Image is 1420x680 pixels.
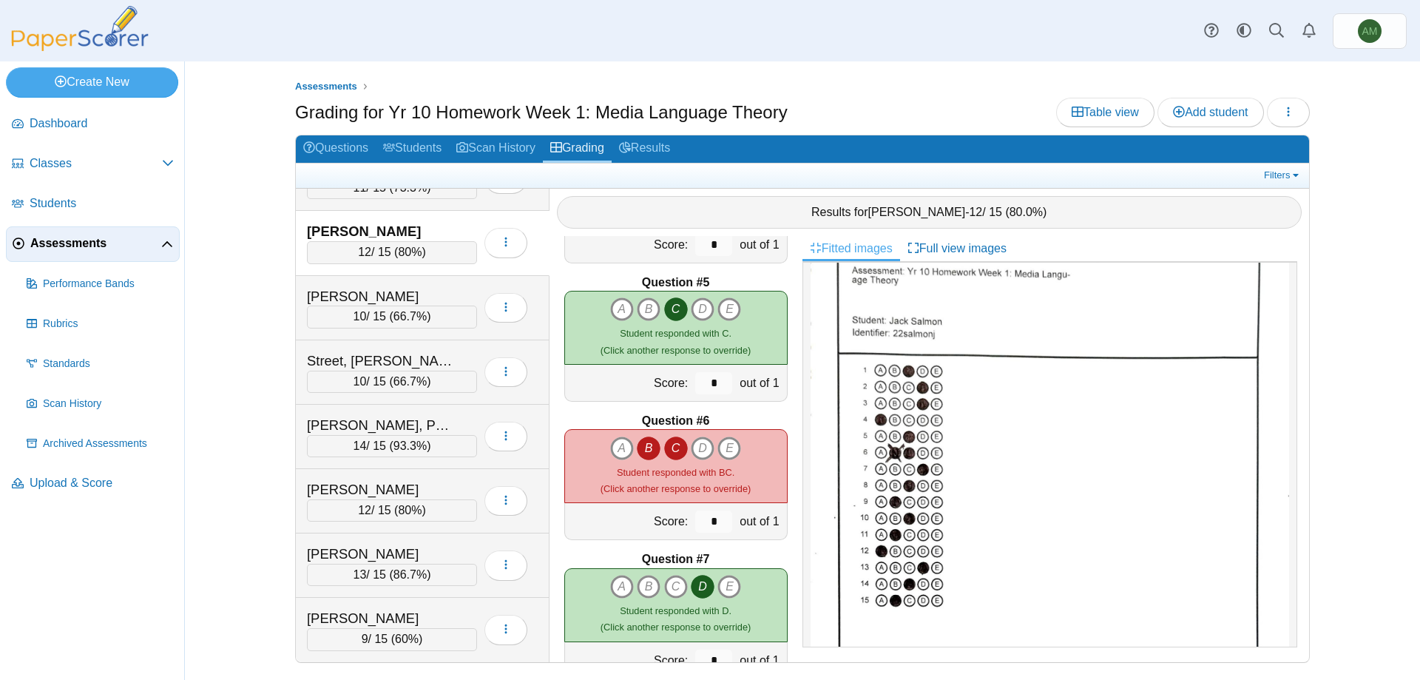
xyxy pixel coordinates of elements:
[307,371,477,393] div: / 15 ( )
[543,135,612,163] a: Grading
[354,568,367,581] span: 13
[691,575,714,599] i: D
[717,575,741,599] i: E
[736,642,786,679] div: out of 1
[717,437,741,460] i: E
[43,357,174,371] span: Standards
[1056,98,1154,127] a: Table view
[307,306,477,328] div: / 15 ( )
[637,297,660,321] i: B
[642,551,710,568] b: Question #7
[307,609,455,628] div: [PERSON_NAME]
[1358,19,1382,43] span: Ashley Mercer
[900,236,1014,261] a: Full view images
[296,135,376,163] a: Questions
[354,310,367,323] span: 10
[664,297,688,321] i: C
[393,440,427,452] span: 93.3%
[307,628,477,650] div: / 15 ( )
[601,467,751,494] small: (Click another response to override)
[21,266,180,302] a: Performance Bands
[30,475,174,491] span: Upload & Score
[43,397,174,411] span: Scan History
[637,575,660,599] i: B
[1260,168,1305,183] a: Filters
[43,317,174,331] span: Rubrics
[610,437,634,460] i: A
[664,575,688,599] i: C
[565,365,692,401] div: Score:
[398,504,422,516] span: 80%
[358,504,371,516] span: 12
[601,605,751,633] small: (Click another response to override)
[6,226,180,262] a: Assessments
[601,328,751,355] small: (Click another response to override)
[30,195,174,212] span: Students
[449,135,543,163] a: Scan History
[6,6,154,51] img: PaperScorer
[30,115,174,132] span: Dashboard
[354,440,367,452] span: 14
[21,306,180,342] a: Rubrics
[307,222,455,241] div: [PERSON_NAME]
[736,226,786,263] div: out of 1
[307,241,477,263] div: / 15 ( )
[610,575,634,599] i: A
[637,437,660,460] i: B
[393,310,427,323] span: 66.7%
[717,297,741,321] i: E
[664,437,688,460] i: C
[736,365,786,401] div: out of 1
[620,605,731,616] span: Student responded with D.
[565,642,692,679] div: Score:
[307,177,477,199] div: / 15 ( )
[307,480,455,499] div: [PERSON_NAME]
[6,107,180,142] a: Dashboard
[802,236,900,261] a: Fitted images
[21,346,180,382] a: Standards
[43,277,174,292] span: Performance Bands
[43,437,174,451] span: Archived Assessments
[1010,206,1043,218] span: 80.0%
[358,246,371,258] span: 12
[620,328,731,339] span: Student responded with C.
[30,235,161,252] span: Assessments
[295,81,357,92] span: Assessments
[642,413,710,429] b: Question #6
[395,633,419,645] span: 60%
[565,226,692,263] div: Score:
[307,351,455,371] div: Street, [PERSON_NAME]
[868,206,966,218] span: [PERSON_NAME]
[21,426,180,462] a: Archived Assessments
[557,196,1302,229] div: Results for - / 15 ( )
[393,375,427,388] span: 66.7%
[617,467,734,478] span: Student responded with BC.
[307,435,477,457] div: / 15 ( )
[1333,13,1407,49] a: Ashley Mercer
[691,297,714,321] i: D
[1362,26,1378,36] span: Ashley Mercer
[376,135,449,163] a: Students
[565,503,692,539] div: Score:
[736,503,786,539] div: out of 1
[1173,106,1248,118] span: Add student
[295,100,788,125] h1: Grading for Yr 10 Homework Week 1: Media Language Theory
[612,135,677,163] a: Results
[30,155,162,172] span: Classes
[393,568,427,581] span: 86.7%
[6,186,180,222] a: Students
[307,416,455,435] div: [PERSON_NAME], Poppy
[307,564,477,586] div: / 15 ( )
[642,275,710,291] b: Question #5
[362,633,368,645] span: 9
[610,297,634,321] i: A
[21,386,180,422] a: Scan History
[307,545,455,564] div: [PERSON_NAME]
[691,437,714,460] i: D
[1072,106,1139,118] span: Table view
[1157,98,1263,127] a: Add student
[291,78,361,96] a: Assessments
[307,499,477,522] div: / 15 ( )
[6,466,180,502] a: Upload & Score
[354,375,367,388] span: 10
